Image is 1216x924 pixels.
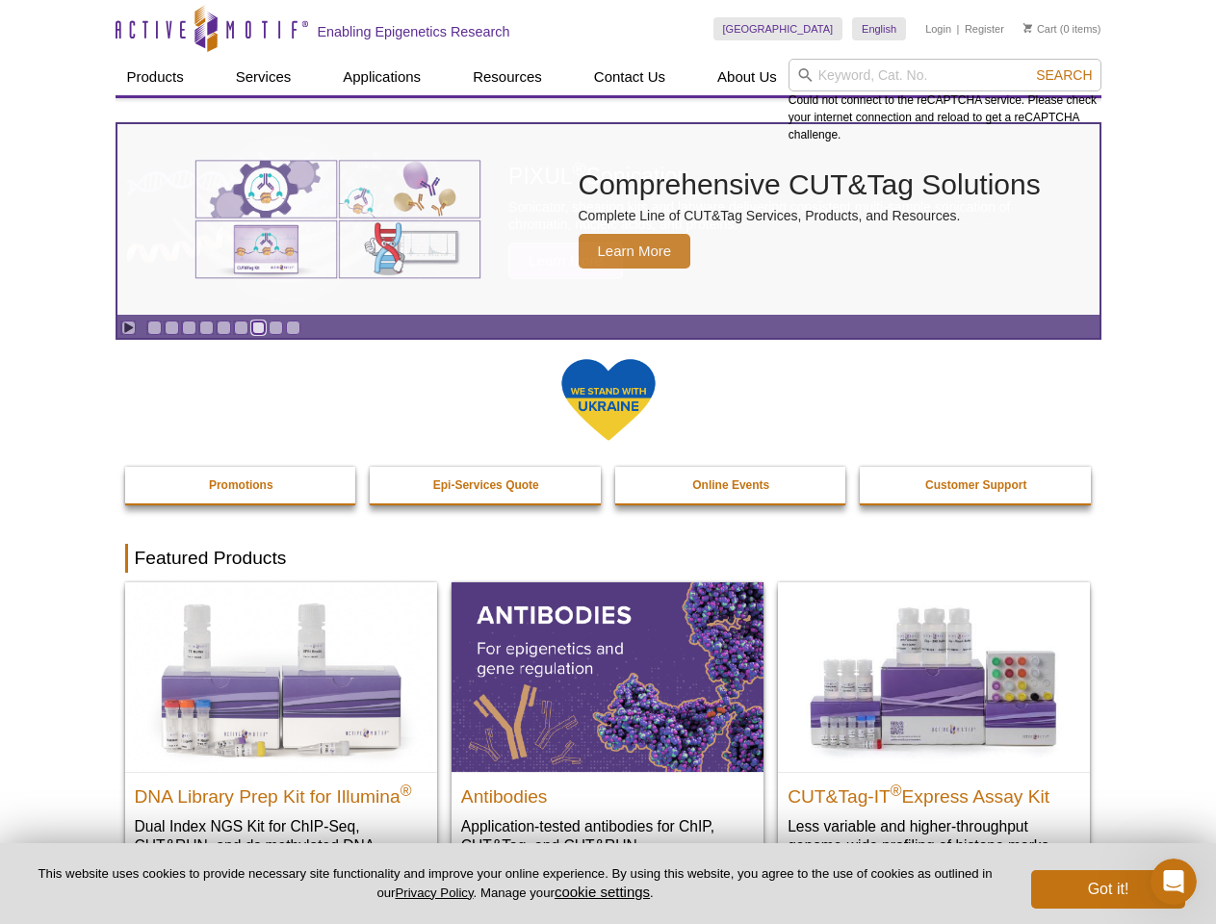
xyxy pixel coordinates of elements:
[125,582,437,771] img: DNA Library Prep Kit for Illumina
[582,59,677,95] a: Contact Us
[199,321,214,335] a: Go to slide 4
[789,59,1101,91] input: Keyword, Cat. No.
[579,234,691,269] span: Learn More
[433,478,539,492] strong: Epi-Services Quote
[331,59,432,95] a: Applications
[965,22,1004,36] a: Register
[125,544,1092,573] h2: Featured Products
[147,321,162,335] a: Go to slide 1
[713,17,843,40] a: [GEOGRAPHIC_DATA]
[461,778,754,807] h2: Antibodies
[615,467,848,503] a: Online Events
[165,321,179,335] a: Go to slide 2
[395,885,473,900] a: Privacy Policy
[778,582,1090,874] a: CUT&Tag-IT® Express Assay Kit CUT&Tag-IT®Express Assay Kit Less variable and higher-throughput ge...
[224,59,303,95] a: Services
[370,467,603,503] a: Epi-Services Quote
[789,59,1101,143] div: Could not connect to the reCAPTCHA service. Please check your internet connection and reload to g...
[891,782,902,798] sup: ®
[925,478,1026,492] strong: Customer Support
[579,207,1041,224] p: Complete Line of CUT&Tag Services, Products, and Resources.
[318,23,510,40] h2: Enabling Epigenetics Research
[788,778,1080,807] h2: CUT&Tag-IT Express Assay Kit
[117,124,1100,315] a: Various genetic charts and diagrams. Comprehensive CUT&Tag Solutions Complete Line of CUT&Tag Ser...
[194,159,482,280] img: Various genetic charts and diagrams.
[555,884,650,900] button: cookie settings
[461,816,754,856] p: Application-tested antibodies for ChIP, CUT&Tag, and CUT&RUN.
[121,321,136,335] a: Toggle autoplay
[217,321,231,335] a: Go to slide 5
[860,467,1093,503] a: Customer Support
[135,778,427,807] h2: DNA Library Prep Kit for Illumina
[135,816,427,875] p: Dual Index NGS Kit for ChIP-Seq, CUT&RUN, and ds methylated DNA assays.
[269,321,283,335] a: Go to slide 8
[560,357,657,443] img: We Stand With Ukraine
[579,170,1041,199] h2: Comprehensive CUT&Tag Solutions
[957,17,960,40] li: |
[401,782,412,798] sup: ®
[452,582,763,874] a: All Antibodies Antibodies Application-tested antibodies for ChIP, CUT&Tag, and CUT&RUN.
[31,865,999,902] p: This website uses cookies to provide necessary site functionality and improve your online experie...
[125,467,358,503] a: Promotions
[1151,859,1197,905] iframe: Intercom live chat
[925,22,951,36] a: Login
[117,124,1100,315] article: Comprehensive CUT&Tag Solutions
[1023,22,1057,36] a: Cart
[1036,67,1092,83] span: Search
[1023,23,1032,33] img: Your Cart
[182,321,196,335] a: Go to slide 3
[778,582,1090,771] img: CUT&Tag-IT® Express Assay Kit
[692,478,769,492] strong: Online Events
[286,321,300,335] a: Go to slide 9
[1030,66,1098,84] button: Search
[234,321,248,335] a: Go to slide 6
[452,582,763,771] img: All Antibodies
[461,59,554,95] a: Resources
[251,321,266,335] a: Go to slide 7
[209,478,273,492] strong: Promotions
[788,816,1080,856] p: Less variable and higher-throughput genome-wide profiling of histone marks​.
[852,17,906,40] a: English
[1023,17,1101,40] li: (0 items)
[706,59,789,95] a: About Us
[125,582,437,893] a: DNA Library Prep Kit for Illumina DNA Library Prep Kit for Illumina® Dual Index NGS Kit for ChIP-...
[1031,870,1185,909] button: Got it!
[116,59,195,95] a: Products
